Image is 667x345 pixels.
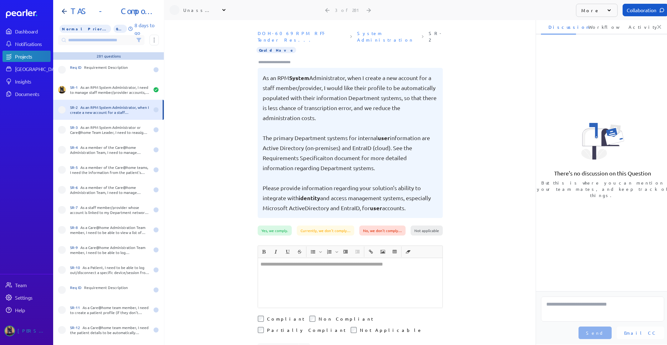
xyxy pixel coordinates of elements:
h1: TAS - Component A - Software Functional [68,6,154,16]
li: Activity [621,19,656,34]
img: Tung Nguyen [4,326,15,336]
span: SR-10 [70,265,83,270]
div: As a member of the Care@home Administration Team, I need to manage accounts for patient carers an... [70,185,149,195]
a: Projects [3,51,51,62]
span: SR-6 [70,185,80,190]
pre: As an RPM Administrator, when I create a new account for a staff member/provider, I would like th... [263,73,438,213]
div: As an RPM System Administrator, I need to manage staff member/provider accounts, so that they can... [70,85,149,95]
span: Req ID [70,285,84,290]
div: Notifications [15,41,50,47]
a: Help [3,304,51,316]
p: There's no discussion on this Question [554,170,651,177]
div: Dashboard [15,28,50,34]
div: As a Care@home Administration Team member, I need to be able to view a list of devices/sessions l... [70,225,149,235]
div: As a member of the Care@home Administration Team, I need to manage patient accounts linked to pat... [70,145,149,155]
span: SR-5 [70,165,80,170]
span: SR-2 [70,105,80,110]
span: identity [299,194,320,201]
span: Email CC [624,330,657,336]
span: Insert table [389,246,400,257]
a: Settings [3,292,51,303]
span: Bold [258,246,270,257]
button: Insert link [366,246,376,257]
p: 8 days to go [134,21,159,36]
span: Underline [282,246,293,257]
span: SR-12 [70,325,83,330]
div: Team [15,282,50,288]
div: 281 questions [97,53,121,58]
span: Send [586,330,604,336]
div: As a Care@home team member, I need the patient details to be automatically populated from the Pat... [70,325,149,335]
div: As a member of the Care@home teams, I need the information from the patient's previous episodes o... [70,165,149,175]
button: Underline [282,246,293,257]
a: Tung Nguyen's photo[PERSON_NAME] [3,323,51,339]
span: SR-1 [70,85,80,90]
button: Italic [270,246,281,257]
div: No, we don't comply… [359,226,406,236]
span: Priority [59,25,111,33]
span: user [370,204,382,211]
button: Email CC [617,327,664,339]
div: [PERSON_NAME] [18,326,49,336]
div: As an RPM System Administrator or Care@home Team Leader, I need to reassign (or unassign) tasks, ... [70,125,149,135]
label: Not Applicable [360,327,422,333]
a: Notifications [3,38,51,49]
span: Document: DOH-6069 RPM RFT-Tender Response Schedule 2-Component A-Software-Functional_Alcidion re... [255,28,348,46]
div: Requirement Description [70,65,149,75]
a: [GEOGRAPHIC_DATA] [3,63,51,74]
button: Insert Image [377,246,388,257]
div: As a staff member/provider whose account is linked to my Department network account, I need to lo... [70,205,149,215]
input: Type here to add tags [258,59,296,65]
span: Decrease Indent [352,246,363,257]
div: Currently, we don't comply… [297,226,354,236]
a: Dashboard [3,26,51,37]
span: Importance Could Have [256,47,296,53]
div: Yes, we comply. [258,226,292,236]
span: user [378,134,390,141]
button: Insert Unordered List [308,246,318,257]
span: Insert Image [377,246,388,257]
li: Discussion [541,19,576,34]
div: Requirement Description [70,285,149,295]
div: Projects [15,53,50,59]
div: As a Care@home Administration Team member, I need to be able to log out/disconnect a specific dev... [70,245,149,255]
span: SR-8 [70,225,80,230]
span: Insert link [365,246,376,257]
span: Sheet: System Administration [355,28,419,46]
div: Unassigned [183,7,215,13]
div: As a Patient, I need to be able to log out/disconnect a specific device/session from my account/p... [70,265,149,275]
a: Documents [3,88,51,99]
div: 3 of 281 [335,7,362,13]
div: Documents [15,91,50,97]
div: As an RPM System Administrator, when I create a new account for a staff member/provider, I would ... [70,105,149,115]
span: Insert Unordered List [307,246,323,257]
span: SR-3 [70,125,80,130]
li: Workflow [581,19,616,34]
span: Reference Number: SR-2 [426,28,445,46]
label: Partially Compliant [267,327,346,333]
div: Help [15,307,50,313]
span: Insert Ordered List [324,246,339,257]
span: System [289,74,309,81]
label: Compliant [267,316,304,322]
button: Strike through [294,246,305,257]
span: 0% of Questions Completed [114,25,127,33]
span: SR-7 [70,205,80,210]
button: Insert Ordered List [324,246,335,257]
button: Increase Indent [340,246,351,257]
div: Settings [15,294,50,301]
a: Dashboard [6,9,51,18]
span: SR-9 [70,245,80,250]
span: SR-11 [70,305,83,310]
span: Italic [270,246,281,257]
p: More [581,7,600,13]
button: Insert table [389,246,400,257]
div: [GEOGRAPHIC_DATA] [15,66,62,72]
button: Clear Formatting [403,246,413,257]
div: Insights [15,78,50,84]
div: Not applicable [411,226,443,236]
a: Team [3,279,51,291]
button: Bold [259,246,269,257]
